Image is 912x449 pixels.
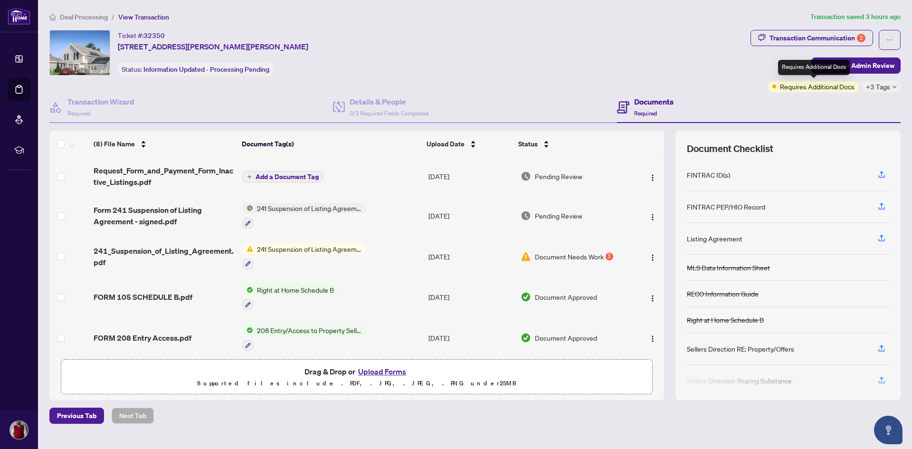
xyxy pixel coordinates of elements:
div: RECO Information Guide [687,288,759,299]
span: 208 Entry/Access to Property Seller Acknowledgement [253,325,366,335]
button: Status IconRight at Home Schedule B [243,285,338,310]
span: Document Checklist [687,142,773,155]
span: Upload Date [427,139,465,149]
span: [STREET_ADDRESS][PERSON_NAME][PERSON_NAME] [118,41,308,52]
span: Document Approved [535,333,597,343]
img: logo [8,7,30,25]
img: Document Status [521,292,531,302]
span: Request_Form_and_Payment_Form_Inactive_Listings.pdf [94,165,235,188]
button: Transaction Communication2 [750,30,873,46]
span: Document Approved [535,292,597,302]
div: Right at Home Schedule B [687,315,764,325]
img: Status Icon [243,244,253,254]
span: 32350 [143,31,165,40]
th: Document Tag(s) [238,131,423,157]
div: MLS Data Information Sheet [687,262,770,273]
button: Add a Document Tag [243,171,323,183]
span: Status [518,139,538,149]
span: Requires Additional Docs [780,81,855,92]
div: Listing Agreement [687,233,742,244]
button: Logo [645,169,660,184]
img: Status Icon [243,285,253,295]
button: Logo [645,208,660,223]
span: ellipsis [886,37,893,43]
button: Next Tab [112,408,154,424]
span: 241 Suspension of Listing Agreement - Authority to Offer for Sale [253,244,366,254]
span: home [49,14,56,20]
h4: Documents [634,96,674,107]
article: Transaction saved 3 hours ago [810,11,901,22]
div: FINTRAC ID(s) [687,170,730,180]
button: Open asap [874,416,902,444]
td: [DATE] [425,277,517,318]
span: Drag & Drop or [304,365,409,378]
td: [DATE] [425,317,517,358]
span: 3/3 Required Fields Completed [350,110,428,117]
span: Deal Processing [60,13,108,21]
button: Status Icon241 Suspension of Listing Agreement - Authority to Offer for Sale [243,203,366,229]
button: Previous Tab [49,408,104,424]
button: Add a Document Tag [243,171,323,182]
p: Supported files include .PDF, .JPG, .JPEG, .PNG under 25 MB [67,378,646,389]
span: (8) File Name [94,139,135,149]
th: Upload Date [423,131,514,157]
span: Right at Home Schedule B [253,285,338,295]
button: Update for Admin Review [811,57,901,74]
span: Drag & Drop orUpload FormsSupported files include .PDF, .JPG, .JPEG, .PNG under25MB [61,360,652,395]
span: Previous Tab [57,408,96,423]
div: FINTRAC PEP/HIO Record [687,201,765,212]
th: (8) File Name [90,131,238,157]
img: Logo [649,213,656,221]
span: 241_Suspension_of_Listing_Agreement.pdf [94,245,235,268]
span: 241 Suspension of Listing Agreement - Authority to Offer for Sale [253,203,366,213]
img: Logo [649,254,656,261]
span: Pending Review [535,171,582,182]
button: Status Icon208 Entry/Access to Property Seller Acknowledgement [243,325,366,351]
span: Information Updated - Processing Pending [143,65,269,74]
div: Transaction Communication [769,30,865,46]
span: FORM 105 SCHEDULE B.pdf [94,291,192,303]
div: Status: [118,63,273,76]
button: Logo [645,249,660,264]
span: plus [247,174,252,179]
div: Requires Additional Docs [778,60,850,75]
span: Pending Review [535,210,582,221]
span: Required [67,110,90,117]
img: Status Icon [243,325,253,335]
img: Document Status [521,171,531,182]
img: Document Status [521,251,531,262]
h4: Transaction Wizard [67,96,134,107]
img: Status Icon [243,203,253,213]
li: / [112,11,114,22]
img: Document Status [521,210,531,221]
td: [DATE] [425,195,517,236]
span: Document Needs Work [535,251,604,262]
div: Sellers Direction RE: Property/Offers [687,344,794,354]
span: Add a Document Tag [256,173,319,180]
button: Logo [645,330,660,345]
img: Logo [649,295,656,302]
img: Logo [649,335,656,343]
div: 1 [606,253,613,260]
button: Upload Forms [355,365,409,378]
span: FORM 208 Entry Access.pdf [94,332,191,344]
span: +3 Tags [866,81,890,92]
img: Document Status [521,333,531,343]
button: Status Icon241 Suspension of Listing Agreement - Authority to Offer for Sale [243,244,366,269]
td: [DATE] [425,157,517,195]
h4: Details & People [350,96,428,107]
span: View Transaction [118,13,169,21]
th: Status [514,131,629,157]
span: Required [634,110,657,117]
td: [DATE] [425,236,517,277]
img: IMG-X12106136_1.jpg [50,30,110,75]
img: Profile Icon [10,421,28,439]
span: Update for Admin Review [817,58,894,73]
button: Logo [645,289,660,305]
div: 2 [857,34,865,42]
span: Form 241 Suspension of Listing Agreement - signed.pdf [94,204,235,227]
img: Logo [649,174,656,182]
div: Ticket #: [118,30,165,41]
span: down [892,85,897,89]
